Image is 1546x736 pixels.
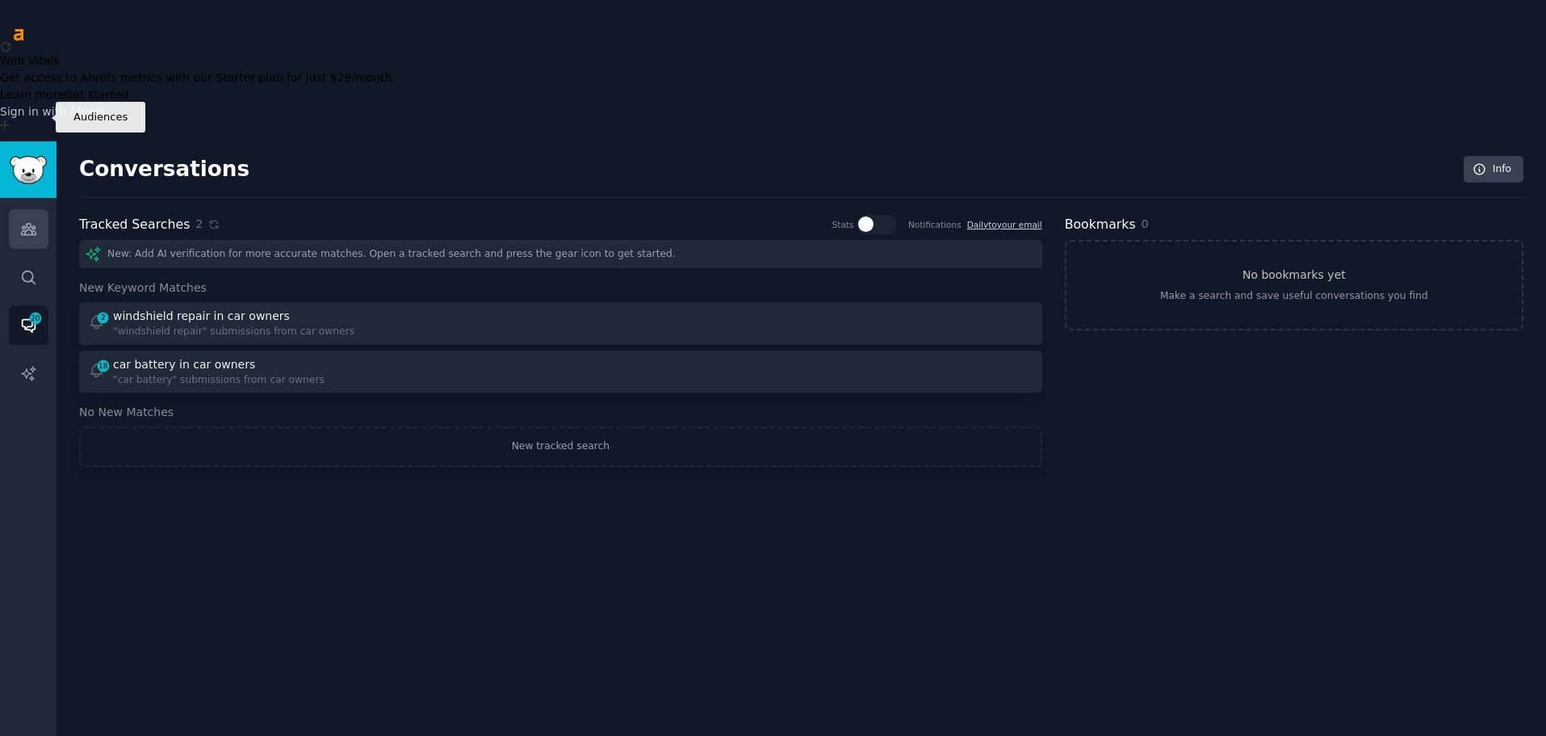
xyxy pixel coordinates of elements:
[79,302,1042,345] a: 2windshield repair in car owners"windshield repair" submissions from car owners
[1464,156,1523,183] a: Info
[65,86,129,103] button: Get started
[113,308,290,325] div: windshield repair in car owners
[1065,215,1136,235] h2: Bookmarks
[113,325,354,339] div: "windshield repair" submissions from car owners
[79,240,1042,268] div: New: Add AI verification for more accurate matches. Open a tracked search and press the gear icon...
[79,427,1042,467] a: New tracked search
[1065,240,1523,330] a: No bookmarks yetMake a search and save useful conversations you find
[1160,289,1428,304] div: Make a search and save useful conversations you find
[9,305,48,345] a: 20
[832,219,854,230] div: Stats
[113,373,325,388] div: "car battery" submissions from car owners
[79,215,190,235] h2: Tracked Searches
[908,219,962,230] div: Notifications
[113,356,255,373] div: car battery in car owners
[79,157,249,183] h2: Conversations
[28,313,43,324] span: 20
[79,351,1042,393] a: 18car battery in car owners"car battery" submissions from car owners
[96,312,111,323] span: 2
[79,280,207,297] span: New Keyword Matches
[967,220,1042,229] a: Dailytoyour email
[1242,267,1346,284] h3: No bookmarks yet
[10,156,47,184] img: GummySearch logo
[1142,217,1149,230] span: 0
[79,404,174,421] span: No New Matches
[195,216,203,233] span: 2
[96,360,111,372] span: 18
